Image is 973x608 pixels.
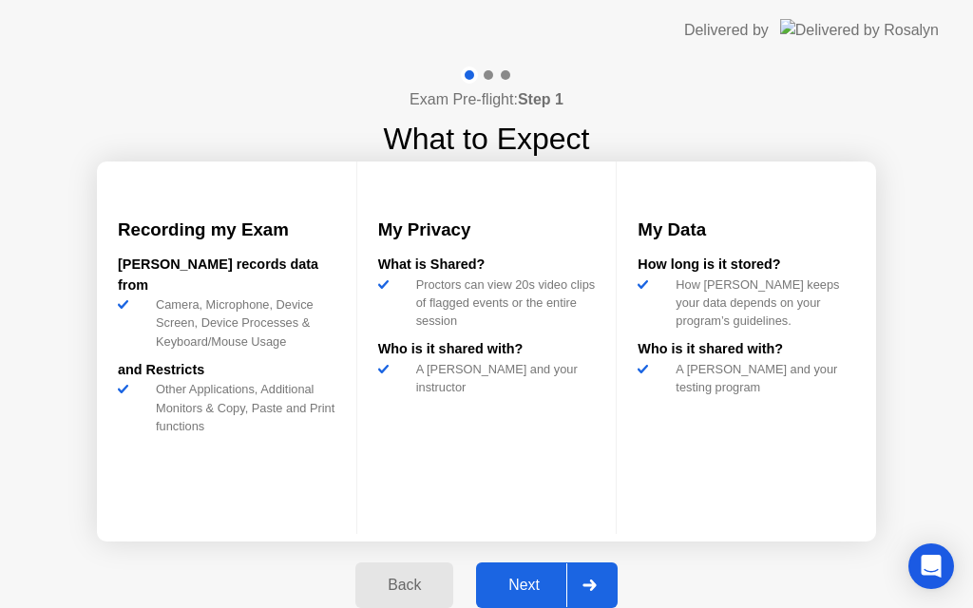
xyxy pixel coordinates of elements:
b: Step 1 [518,91,563,107]
div: Back [361,577,448,594]
button: Next [476,562,618,608]
h4: Exam Pre-flight: [410,88,563,111]
div: Next [482,577,566,594]
div: Who is it shared with? [638,339,855,360]
div: and Restricts [118,360,335,381]
div: Proctors can view 20s video clips of flagged events or the entire session [409,275,596,331]
h3: My Privacy [378,217,596,243]
img: Delivered by Rosalyn [780,19,939,41]
div: How long is it stored? [638,255,855,275]
h3: Recording my Exam [118,217,335,243]
div: [PERSON_NAME] records data from [118,255,335,295]
div: How [PERSON_NAME] keeps your data depends on your program’s guidelines. [668,275,855,331]
div: A [PERSON_NAME] and your testing program [668,360,855,396]
div: Open Intercom Messenger [908,543,954,589]
div: Delivered by [684,19,769,42]
button: Back [355,562,453,608]
div: Who is it shared with? [378,339,596,360]
div: Other Applications, Additional Monitors & Copy, Paste and Print functions [148,380,335,435]
h1: What to Expect [384,116,590,161]
div: A [PERSON_NAME] and your instructor [409,360,596,396]
div: What is Shared? [378,255,596,275]
h3: My Data [638,217,855,243]
div: Camera, Microphone, Device Screen, Device Processes & Keyboard/Mouse Usage [148,295,335,351]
